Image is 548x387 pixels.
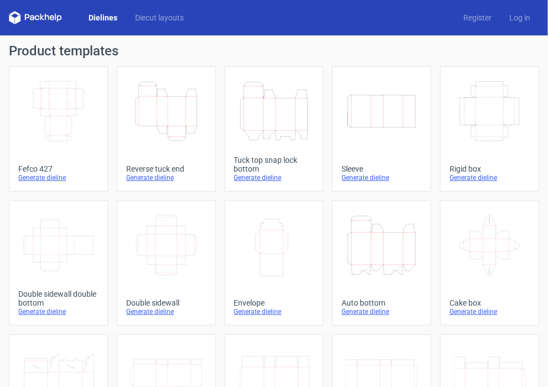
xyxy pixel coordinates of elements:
[332,200,431,326] a: Auto bottomGenerate dieline
[225,66,324,192] a: Tuck top snap lock bottomGenerate dieline
[342,307,422,316] div: Generate dieline
[9,66,108,192] a: Fefco 427Generate dieline
[18,290,99,307] div: Double sidewall double bottom
[449,307,530,316] div: Generate dieline
[332,66,431,192] a: SleeveGenerate dieline
[342,164,422,173] div: Sleeve
[126,12,193,23] a: Diecut layouts
[117,200,216,326] a: Double sidewallGenerate dieline
[80,12,126,23] a: Dielines
[126,307,206,316] div: Generate dieline
[234,298,314,307] div: Envelope
[449,164,530,173] div: Rigid box
[234,173,314,182] div: Generate dieline
[117,66,216,192] a: Reverse tuck endGenerate dieline
[500,12,539,23] a: Log in
[225,200,324,326] a: EnvelopeGenerate dieline
[9,200,108,326] a: Double sidewall double bottomGenerate dieline
[342,173,422,182] div: Generate dieline
[449,173,530,182] div: Generate dieline
[440,66,539,192] a: Rigid boxGenerate dieline
[126,298,206,307] div: Double sidewall
[18,173,99,182] div: Generate dieline
[449,298,530,307] div: Cake box
[126,164,206,173] div: Reverse tuck end
[126,173,206,182] div: Generate dieline
[440,200,539,326] a: Cake boxGenerate dieline
[234,156,314,173] div: Tuck top snap lock bottom
[18,164,99,173] div: Fefco 427
[454,12,500,23] a: Register
[9,44,539,58] h1: Product templates
[234,307,314,316] div: Generate dieline
[342,298,422,307] div: Auto bottom
[18,307,99,316] div: Generate dieline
